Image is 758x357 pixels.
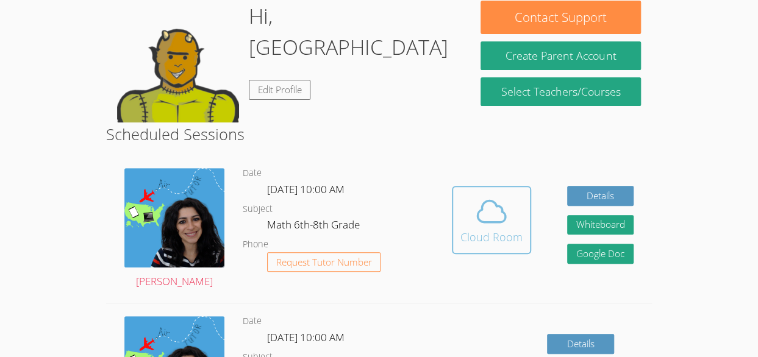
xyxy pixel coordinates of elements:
button: Request Tutor Number [267,252,381,272]
img: air%20tutor%20avatar.png [124,168,224,268]
h1: Hi, [GEOGRAPHIC_DATA] [249,1,459,63]
a: Select Teachers/Courses [481,77,641,106]
dt: Date [243,166,262,181]
span: [DATE] 10:00 AM [267,330,345,344]
span: [DATE] 10:00 AM [267,182,345,196]
div: Cloud Room [460,228,523,246]
a: Google Doc [567,244,634,264]
img: default.png [117,1,239,122]
button: Cloud Room [452,186,531,254]
dt: Date [243,314,262,329]
a: Details [547,334,614,354]
button: Contact Support [481,1,641,34]
a: Details [567,186,634,206]
h2: Scheduled Sessions [106,122,652,146]
span: Request Tutor Number [276,258,372,267]
a: Edit Profile [249,80,311,100]
a: [PERSON_NAME] [124,168,224,291]
button: Whiteboard [567,215,634,235]
dt: Phone [243,237,268,252]
button: Create Parent Account [481,41,641,70]
dd: Math 6th-8th Grade [267,216,362,237]
dt: Subject [243,202,273,217]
